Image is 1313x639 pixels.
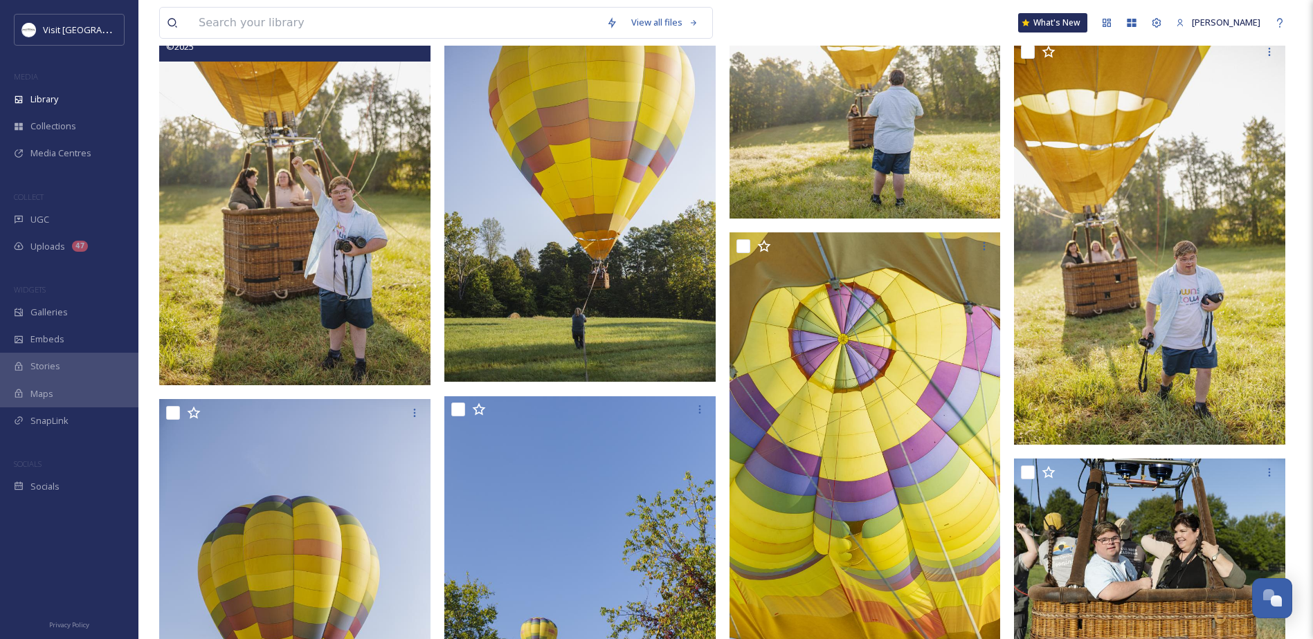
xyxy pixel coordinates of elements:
img: 091825_DownsTowns_CACVB159.jpg [730,232,1001,639]
span: MEDIA [14,71,38,82]
span: Embeds [30,333,64,346]
span: © 2025 [166,40,194,53]
input: Search your library [192,8,599,38]
span: Maps [30,387,53,400]
span: [PERSON_NAME] [1192,16,1260,28]
img: 091825_DownsTowns_CACVB173.jpg [1014,38,1285,445]
div: 47 [72,241,88,252]
button: Open Chat [1252,578,1292,618]
span: Visit [GEOGRAPHIC_DATA] [43,23,150,36]
span: Galleries [30,306,68,319]
span: SnapLink [30,414,69,427]
span: Socials [30,480,60,493]
span: SOCIALS [14,459,42,469]
span: WIDGETS [14,284,46,295]
span: Collections [30,120,76,133]
img: Circle%20Logo.png [22,23,36,37]
a: What's New [1018,13,1087,33]
span: UGC [30,213,49,226]
span: Stories [30,360,60,373]
a: View all files [624,9,705,36]
a: Privacy Policy [49,615,89,632]
a: [PERSON_NAME] [1169,9,1267,36]
span: Media Centres [30,147,91,160]
span: Privacy Policy [49,620,89,629]
span: Library [30,93,58,106]
span: COLLECT [14,192,44,202]
span: Uploads [30,240,65,253]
